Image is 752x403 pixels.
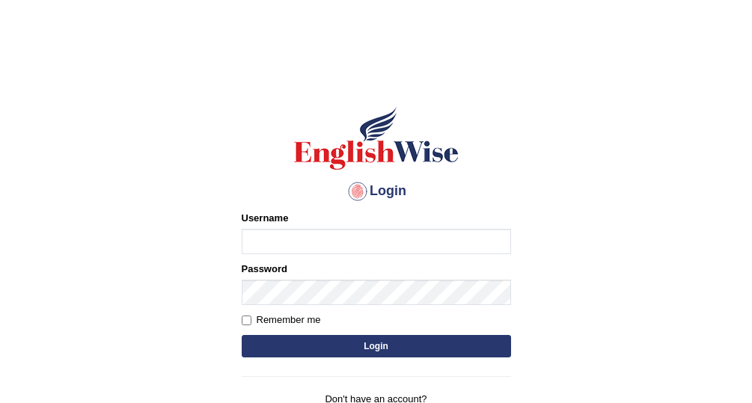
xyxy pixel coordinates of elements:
[291,105,462,172] img: Logo of English Wise sign in for intelligent practice with AI
[242,211,289,225] label: Username
[242,262,287,276] label: Password
[242,313,321,327] label: Remember me
[242,179,511,203] h4: Login
[242,316,251,325] input: Remember me
[242,335,511,357] button: Login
